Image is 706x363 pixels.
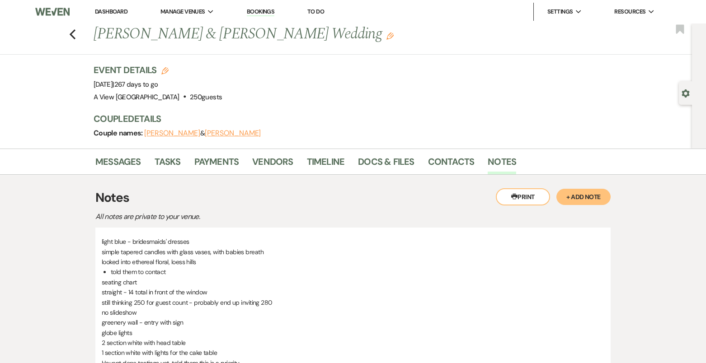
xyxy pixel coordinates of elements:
a: Bookings [247,8,275,16]
img: Weven Logo [35,2,70,21]
button: [PERSON_NAME] [144,130,200,137]
a: Dashboard [95,8,127,15]
button: Print [496,188,550,205]
span: [DATE] [94,80,158,89]
p: 2 section white with head table [102,338,604,348]
h3: Couple Details [94,112,600,125]
span: Settings [547,7,573,16]
span: Couple names: [94,128,144,138]
p: simple tapered candles with glass vases, with babies breath [102,247,604,257]
h3: Event Details [94,64,222,76]
span: Resources [614,7,645,16]
li: told them to contact [111,267,604,277]
p: All notes are private to your venue. [95,211,412,223]
a: Payments [194,154,239,174]
p: looked into ethereal floral, loess hills [102,257,604,267]
a: Docs & Files [358,154,414,174]
span: A View [GEOGRAPHIC_DATA] [94,93,179,102]
span: | [113,80,158,89]
p: light blue - bridesmaids' dresses [102,237,604,247]
p: greenery wall - entry with sign [102,317,604,327]
a: Contacts [428,154,475,174]
p: 1 section white with lights for the cake table [102,348,604,358]
h1: [PERSON_NAME] & [PERSON_NAME] Wedding [94,23,499,45]
p: still thinking 250 for guest count - probably end up inviting 280 [102,298,604,307]
a: Timeline [307,154,345,174]
a: Messages [95,154,141,174]
span: 267 days to go [114,80,158,89]
span: & [144,129,261,138]
span: 250 guests [190,93,222,102]
p: no slideshow [102,307,604,317]
a: Notes [488,154,516,174]
button: + Add Note [556,189,611,205]
a: To Do [307,8,324,15]
a: Vendors [252,154,293,174]
p: globe lights [102,328,604,338]
p: straight - 14 total in front of the window [102,287,604,297]
p: seating chart [102,277,604,287]
a: Tasks [155,154,181,174]
button: [PERSON_NAME] [205,130,261,137]
h3: Notes [95,188,611,207]
button: Open lead details [682,88,690,97]
span: Manage Venues [160,7,205,16]
button: Edit [386,32,394,40]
